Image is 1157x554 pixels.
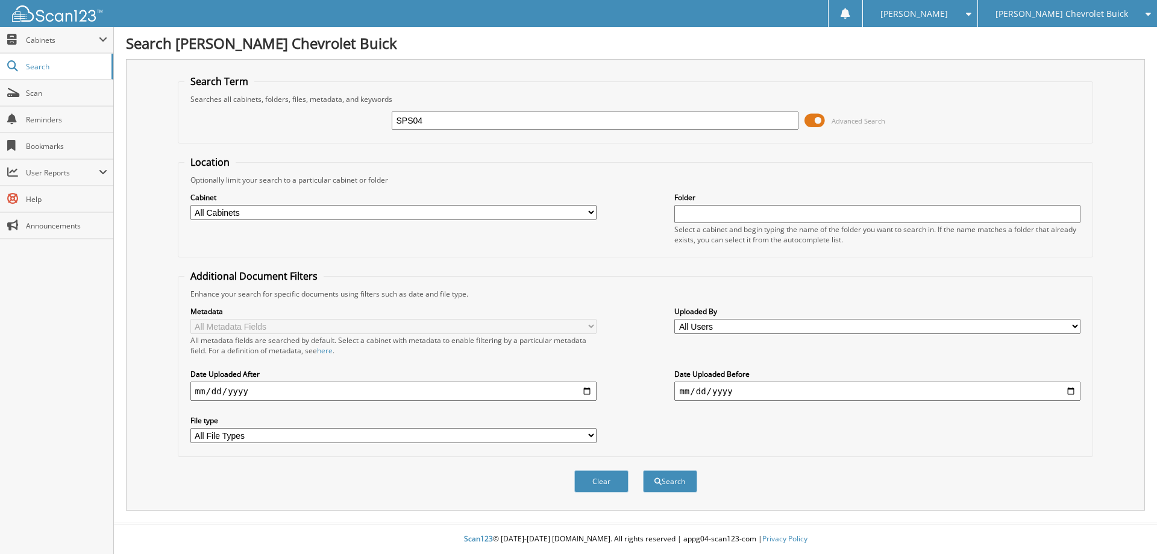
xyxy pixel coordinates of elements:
label: Cabinet [190,192,597,203]
button: Clear [574,470,629,493]
div: Enhance your search for specific documents using filters such as date and file type. [184,289,1087,299]
span: [PERSON_NAME] [880,10,948,17]
a: here [317,345,333,356]
label: Date Uploaded Before [674,369,1080,379]
a: Privacy Policy [762,534,807,544]
legend: Location [184,156,236,169]
label: Folder [674,192,1080,203]
legend: Search Term [184,75,254,88]
iframe: Chat Widget [1097,496,1157,554]
div: Select a cabinet and begin typing the name of the folder you want to search in. If the name match... [674,224,1080,245]
h1: Search [PERSON_NAME] Chevrolet Buick [126,33,1145,53]
button: Search [643,470,697,493]
legend: Additional Document Filters [184,269,324,283]
label: File type [190,415,597,426]
span: Bookmarks [26,141,107,151]
label: Metadata [190,306,597,316]
div: Optionally limit your search to a particular cabinet or folder [184,175,1087,185]
span: Cabinets [26,35,99,45]
span: [PERSON_NAME] Chevrolet Buick [996,10,1128,17]
span: Reminders [26,115,107,125]
div: Searches all cabinets, folders, files, metadata, and keywords [184,94,1087,104]
div: All metadata fields are searched by default. Select a cabinet with metadata to enable filtering b... [190,335,597,356]
span: User Reports [26,168,99,178]
label: Uploaded By [674,306,1080,316]
input: end [674,382,1080,401]
span: Scan [26,88,107,98]
span: Search [26,61,105,72]
label: Date Uploaded After [190,369,597,379]
span: Announcements [26,221,107,231]
input: start [190,382,597,401]
div: © [DATE]-[DATE] [DOMAIN_NAME]. All rights reserved | appg04-scan123-com | [114,524,1157,554]
img: scan123-logo-white.svg [12,5,102,22]
span: Help [26,194,107,204]
span: Scan123 [464,534,493,544]
span: Advanced Search [832,116,885,125]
